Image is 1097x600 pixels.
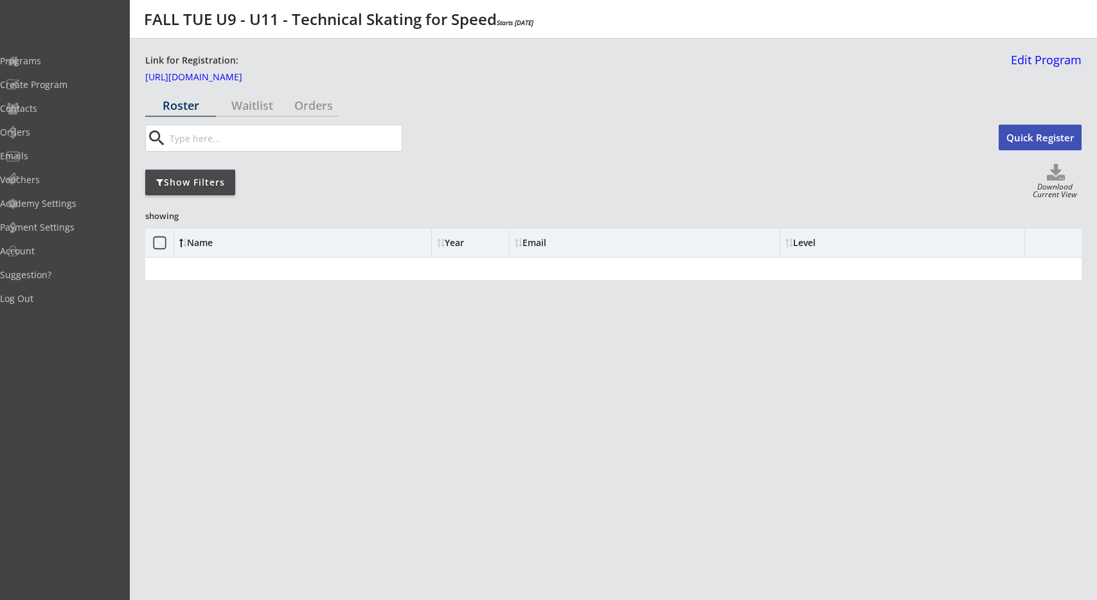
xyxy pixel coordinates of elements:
div: Download Current View [1028,183,1082,200]
div: Link for Registration: [145,54,240,67]
div: Orders [288,100,339,111]
div: Roster [145,100,216,111]
div: showing [145,210,238,222]
img: yH5BAEAAAAALAAAAAABAAEAAAIBRAA7 [14,10,116,34]
div: Year [437,238,504,247]
a: [URL][DOMAIN_NAME] [145,73,274,87]
button: Quick Register [999,125,1082,150]
em: Starts [DATE] [497,18,533,27]
input: Type here... [167,125,402,151]
div: FALL TUE U9 - U11 - Technical Skating for Speed [144,12,533,27]
button: search [146,128,167,148]
div: Waitlist [217,100,287,111]
div: Email [515,238,630,247]
div: Name [179,238,284,247]
div: Level [785,238,901,247]
div: Show Filters [145,176,235,189]
button: Click to download full roster. Your browser settings may try to block it, check your security set... [1030,164,1082,183]
a: Edit Program [1006,54,1082,76]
